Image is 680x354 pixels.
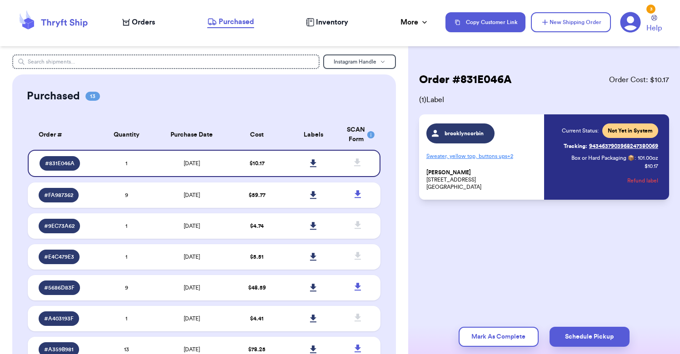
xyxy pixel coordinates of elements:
[562,127,599,134] span: Current Status:
[125,285,128,290] span: 9
[550,327,630,347] button: Schedule Pickup
[645,162,658,170] p: $ 10.17
[443,130,486,137] span: brooklyncorbin
[28,120,98,150] th: Order #
[44,315,74,322] span: # A403193F
[44,346,74,353] span: # A359B981
[646,23,662,34] span: Help
[306,17,348,28] a: Inventory
[419,94,669,105] span: ( 1 ) Label
[608,127,653,134] span: Not Yet in System
[155,120,229,150] th: Purchase Date
[44,284,75,291] span: # 5686D83F
[98,120,155,150] th: Quantity
[184,192,200,198] span: [DATE]
[609,74,669,85] span: Order Cost: $ 10.17
[250,254,264,260] span: $ 5.51
[347,125,369,144] div: SCAN Form
[248,285,266,290] span: $ 48.59
[184,223,200,229] span: [DATE]
[646,15,662,34] a: Help
[564,139,658,153] a: Tracking:9434637903968247380069
[646,5,655,14] div: 3
[571,155,635,161] span: Box or Hard Packaging 📦
[44,222,75,230] span: # 9EC73A62
[125,192,128,198] span: 9
[229,120,285,150] th: Cost
[426,169,471,176] span: [PERSON_NAME]
[122,17,155,28] a: Orders
[184,347,200,352] span: [DATE]
[400,17,429,28] div: More
[285,120,341,150] th: Labels
[635,154,636,162] span: :
[12,54,320,69] input: Search shipments...
[250,316,264,321] span: $ 4.41
[564,143,587,150] span: Tracking:
[125,254,127,260] span: 1
[250,223,264,229] span: $ 4.74
[334,59,376,64] span: Instagram Handle
[125,316,127,321] span: 1
[620,12,641,33] a: 3
[248,347,265,352] span: $ 78.25
[207,16,254,28] a: Purchased
[419,73,512,87] h2: Order # 831E046A
[85,92,100,101] span: 13
[250,161,265,166] span: $ 10.17
[184,285,200,290] span: [DATE]
[45,160,75,167] span: # 831E046A
[445,12,525,32] button: Copy Customer Link
[184,316,200,321] span: [DATE]
[323,54,396,69] button: Instagram Handle
[627,171,658,191] button: Refund label
[132,17,155,28] span: Orders
[184,254,200,260] span: [DATE]
[27,89,80,103] h2: Purchased
[638,154,658,162] span: 101.00 oz
[249,192,265,198] span: $ 59.77
[219,16,254,27] span: Purchased
[531,12,611,32] button: New Shipping Order
[459,327,539,347] button: Mark As Complete
[507,153,513,159] span: + 2
[125,223,127,229] span: 1
[125,161,127,166] span: 1
[44,253,74,261] span: # E4C479E3
[426,149,539,163] p: Sweater, yellow top, buttons ups
[184,161,200,166] span: [DATE]
[44,192,73,199] span: # FA987362
[316,17,348,28] span: Inventory
[124,347,129,352] span: 13
[426,169,539,191] p: [STREET_ADDRESS] [GEOGRAPHIC_DATA]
